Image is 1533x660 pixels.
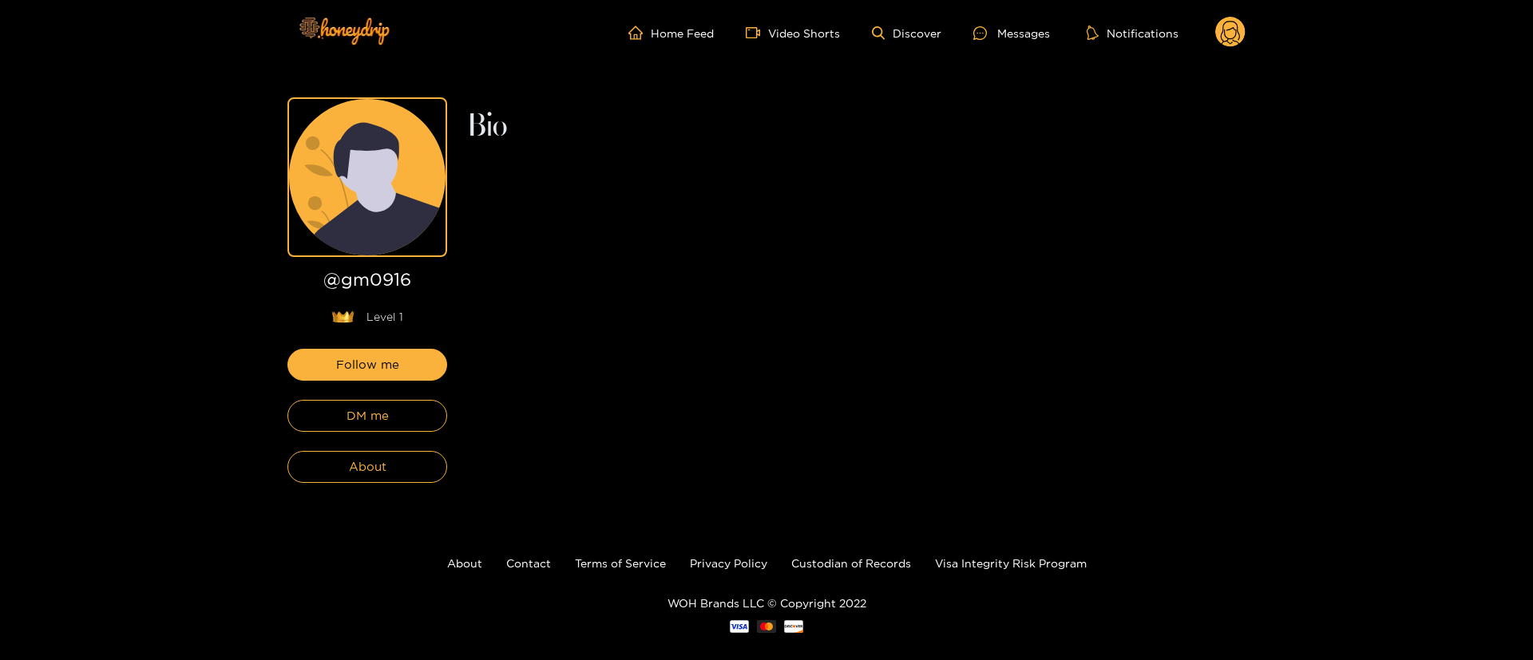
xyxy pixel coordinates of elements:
[287,451,447,483] button: About
[287,400,447,432] button: DM me
[287,349,447,381] button: Follow me
[746,26,768,40] span: video-camera
[331,310,355,323] img: lavel grade
[791,557,911,569] a: Custodian of Records
[287,270,447,296] h1: @ gm0916
[366,309,403,325] span: Level 1
[628,26,651,40] span: home
[872,26,941,40] a: Discover
[935,557,1087,569] a: Visa Integrity Risk Program
[347,406,389,425] span: DM me
[336,355,399,374] span: Follow me
[447,557,482,569] a: About
[628,26,714,40] a: Home Feed
[973,24,1050,42] div: Messages
[746,26,840,40] a: Video Shorts
[575,557,666,569] a: Terms of Service
[506,557,551,569] a: Contact
[466,113,1246,140] h2: Bio
[349,457,386,476] span: About
[1082,25,1183,41] button: Notifications
[690,557,767,569] a: Privacy Policy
